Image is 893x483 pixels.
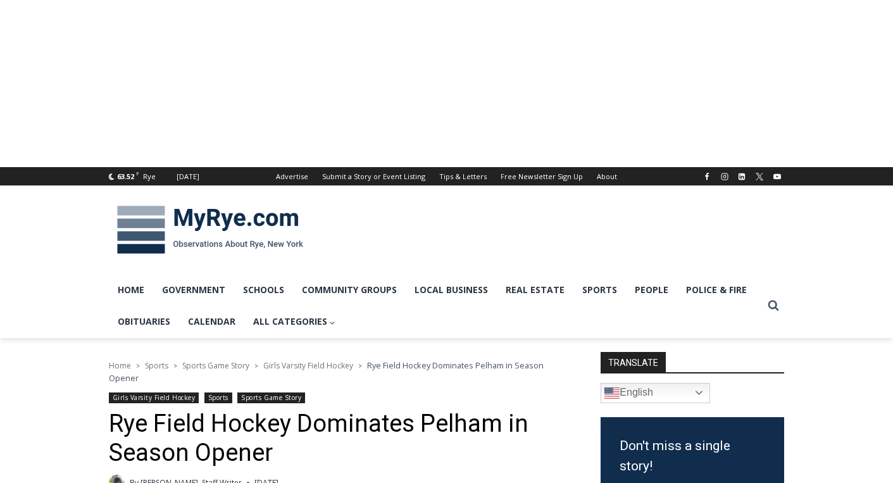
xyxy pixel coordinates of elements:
span: > [254,361,258,370]
a: Facebook [699,169,715,184]
a: Local Business [406,274,497,306]
h3: Don't miss a single story! [620,436,765,476]
a: Sports [573,274,626,306]
a: Instagram [717,169,732,184]
strong: TRANSLATE [601,352,666,372]
div: Rye [143,171,156,182]
a: Calendar [179,306,244,337]
span: F [136,170,139,177]
a: Sports [145,360,168,371]
a: Advertise [269,167,315,185]
a: Schools [234,274,293,306]
a: Government [153,274,234,306]
img: MyRye.com [109,197,311,263]
a: Girls Varsity Field Hockey [109,392,199,403]
button: View Search Form [762,294,785,317]
h1: Rye Field Hockey Dominates Pelham in Season Opener [109,410,568,467]
span: All Categories [253,315,336,329]
img: en [604,386,620,401]
a: Community Groups [293,274,406,306]
nav: Primary Navigation [109,274,762,338]
a: X [752,169,767,184]
a: About [590,167,624,185]
span: Rye Field Hockey Dominates Pelham in Season Opener [109,360,544,384]
a: Sports Game Story [182,360,249,371]
a: Free Newsletter Sign Up [494,167,590,185]
a: Submit a Story or Event Listing [315,167,432,185]
a: Obituaries [109,306,179,337]
a: Police & Fire [677,274,756,306]
nav: Secondary Navigation [269,167,624,185]
a: All Categories [244,306,345,337]
a: Linkedin [734,169,749,184]
a: Girls Varsity Field Hockey [263,360,353,371]
a: Sports [204,392,232,403]
a: Home [109,274,153,306]
span: 63.52 [117,172,134,181]
span: > [173,361,177,370]
nav: Breadcrumbs [109,359,568,385]
span: > [358,361,362,370]
a: People [626,274,677,306]
a: Tips & Letters [432,167,494,185]
a: Home [109,360,131,371]
a: Sports Game Story [237,392,305,403]
a: YouTube [770,169,785,184]
a: Real Estate [497,274,573,306]
a: English [601,383,710,403]
div: [DATE] [177,171,199,182]
span: > [136,361,140,370]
